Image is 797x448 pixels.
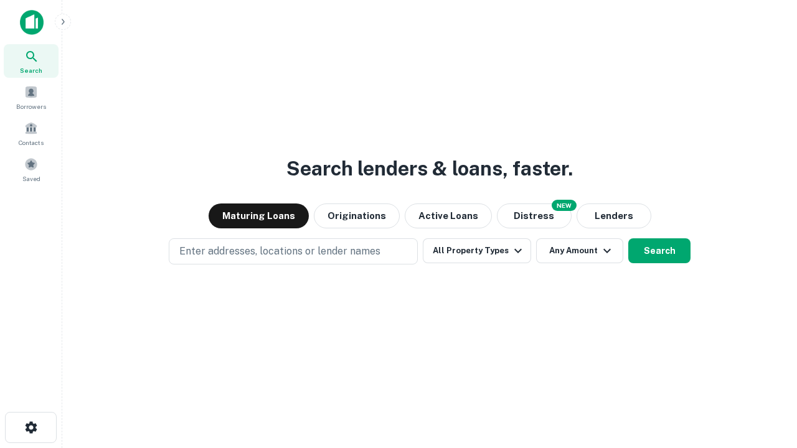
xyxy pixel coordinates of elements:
[169,238,418,264] button: Enter addresses, locations or lender names
[19,138,44,147] span: Contacts
[20,10,44,35] img: capitalize-icon.png
[286,154,573,184] h3: Search lenders & loans, faster.
[497,203,572,228] button: Search distressed loans with lien and other non-mortgage details.
[4,80,59,114] a: Borrowers
[536,238,623,263] button: Any Amount
[628,238,691,263] button: Search
[4,44,59,78] a: Search
[20,65,42,75] span: Search
[314,203,400,228] button: Originations
[209,203,309,228] button: Maturing Loans
[4,152,59,186] a: Saved
[577,203,651,228] button: Lenders
[16,101,46,111] span: Borrowers
[22,174,40,184] span: Saved
[4,116,59,150] a: Contacts
[423,238,531,263] button: All Property Types
[405,203,492,228] button: Active Loans
[735,348,797,408] iframe: Chat Widget
[179,244,380,259] p: Enter addresses, locations or lender names
[552,200,577,211] div: NEW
